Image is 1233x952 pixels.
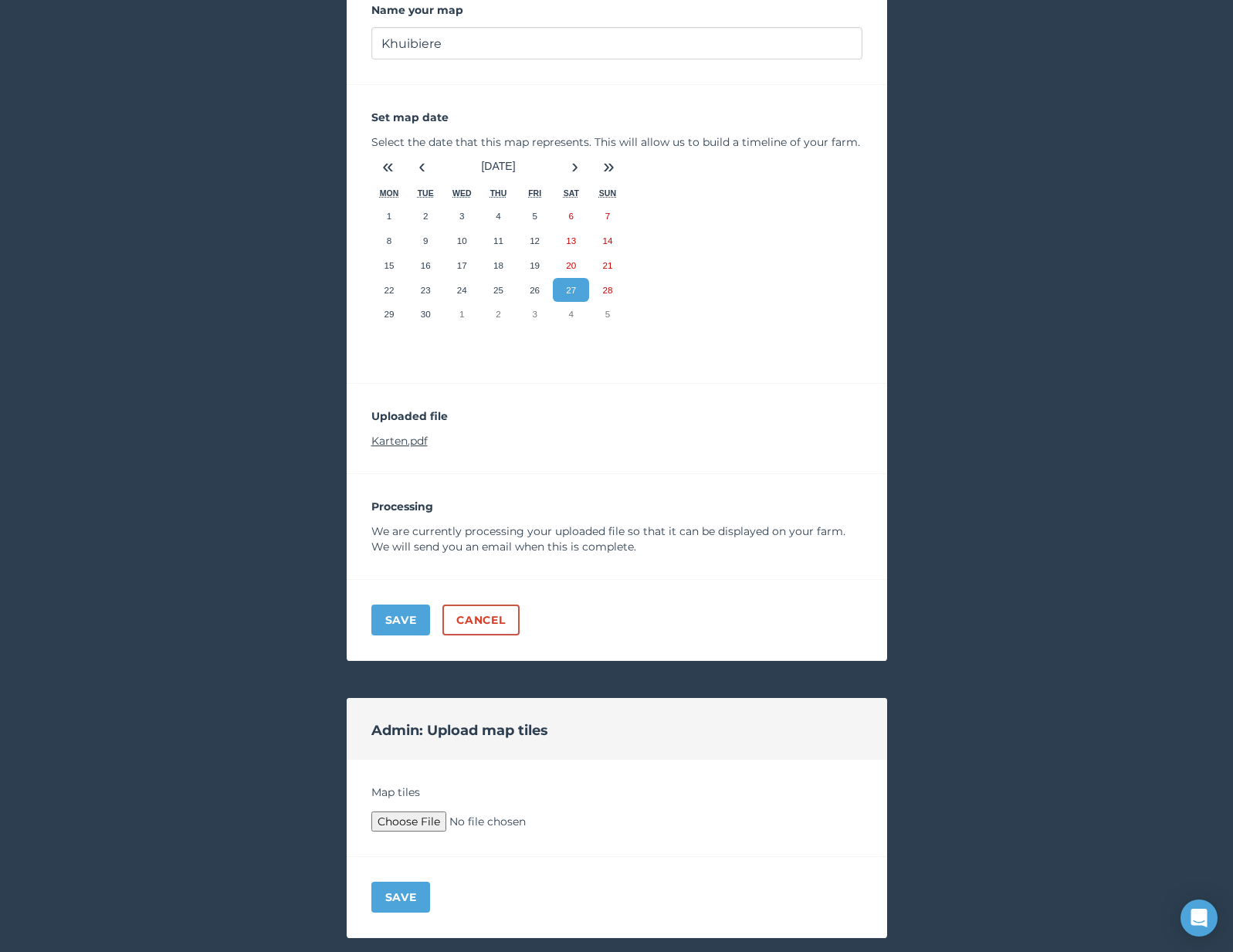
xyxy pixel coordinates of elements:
button: » [592,150,626,184]
abbr: 11 September 2025 [493,235,503,246]
button: 14 September 2025 [589,229,625,253]
abbr: 5 October 2025 [605,309,610,319]
button: 29 September 2025 [371,302,408,327]
abbr: 10 September 2025 [457,235,467,246]
button: ‹ [405,150,439,184]
p: We are currently processing your uploaded file so that it can be displayed on your farm. We will ... [371,523,862,554]
h4: Map tiles [371,784,862,800]
button: « [371,150,405,184]
button: 3 September 2025 [444,204,480,229]
abbr: 30 September 2025 [421,309,431,319]
button: 20 September 2025 [553,253,589,278]
div: Open Intercom Messenger [1180,899,1218,937]
button: 9 September 2025 [408,229,444,253]
abbr: 4 October 2025 [569,309,574,319]
button: Save [371,605,431,635]
button: 5 September 2025 [517,204,553,229]
abbr: 18 September 2025 [493,260,503,270]
abbr: 5 September 2025 [532,211,537,221]
abbr: Saturday [564,188,579,198]
p: Select the date that this map represents. This will allow us to build a timeline of your farm. [371,134,862,150]
button: 2 October 2025 [480,302,517,327]
span: [DATE] [481,160,515,172]
button: 13 September 2025 [553,229,589,253]
abbr: 4 September 2025 [496,211,500,221]
abbr: 3 September 2025 [459,211,464,221]
abbr: 17 September 2025 [457,260,467,270]
abbr: 8 September 2025 [387,235,391,246]
abbr: 2 September 2025 [423,211,428,221]
button: 3 October 2025 [517,302,553,327]
button: 4 October 2025 [553,302,589,327]
button: 27 September 2025 [553,278,589,303]
button: 5 October 2025 [589,302,625,327]
button: 30 September 2025 [408,302,444,327]
button: 4 September 2025 [480,204,517,229]
abbr: 7 September 2025 [605,211,610,221]
abbr: 21 September 2025 [602,260,612,270]
button: 24 September 2025 [444,278,480,303]
button: 15 September 2025 [371,253,408,278]
button: 8 September 2025 [371,229,408,253]
button: 26 September 2025 [517,278,553,303]
button: 11 September 2025 [480,229,517,253]
abbr: 3 October 2025 [532,309,537,319]
abbr: 27 September 2025 [566,285,576,295]
button: 25 September 2025 [480,278,517,303]
h2: Admin: Upload map tiles [371,720,548,741]
abbr: 24 September 2025 [457,285,467,295]
button: › [558,150,592,184]
abbr: 1 October 2025 [459,309,464,319]
abbr: 13 September 2025 [566,235,576,246]
abbr: Wednesday [452,188,472,198]
abbr: 14 September 2025 [602,235,612,246]
abbr: 12 September 2025 [530,235,540,246]
abbr: Friday [528,188,541,198]
abbr: Thursday [490,188,507,198]
abbr: Tuesday [418,188,434,198]
p: Uploaded file [371,408,862,424]
abbr: 28 September 2025 [602,285,612,295]
button: 23 September 2025 [408,278,444,303]
abbr: Monday [380,188,399,198]
button: 7 September 2025 [589,204,625,229]
button: 18 September 2025 [480,253,517,278]
button: [DATE] [439,150,558,184]
button: 1 October 2025 [444,302,480,327]
a: Karten.pdf [371,434,428,448]
button: 21 September 2025 [589,253,625,278]
abbr: 29 September 2025 [384,309,395,319]
button: 1 September 2025 [371,204,408,229]
button: 19 September 2025 [517,253,553,278]
abbr: 22 September 2025 [384,285,395,295]
abbr: Sunday [599,188,616,198]
button: 10 September 2025 [444,229,480,253]
label: Name your map [371,2,862,18]
p: Set map date [371,110,862,125]
button: 28 September 2025 [589,278,625,303]
abbr: 9 September 2025 [423,235,428,246]
button: Save [371,882,431,913]
p: Processing [371,499,862,514]
abbr: 6 September 2025 [569,211,574,221]
abbr: 25 September 2025 [493,285,503,295]
a: Cancel [442,605,519,635]
abbr: 15 September 2025 [384,260,395,270]
button: 2 September 2025 [408,204,444,229]
abbr: 16 September 2025 [421,260,431,270]
abbr: 23 September 2025 [421,285,431,295]
abbr: 19 September 2025 [530,260,540,270]
abbr: 2 October 2025 [496,309,500,319]
abbr: 20 September 2025 [566,260,576,270]
button: 22 September 2025 [371,278,408,303]
abbr: 26 September 2025 [530,285,540,295]
button: 12 September 2025 [517,229,553,253]
button: 6 September 2025 [553,204,589,229]
abbr: 1 September 2025 [387,211,391,221]
button: 16 September 2025 [408,253,444,278]
button: 17 September 2025 [444,253,480,278]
